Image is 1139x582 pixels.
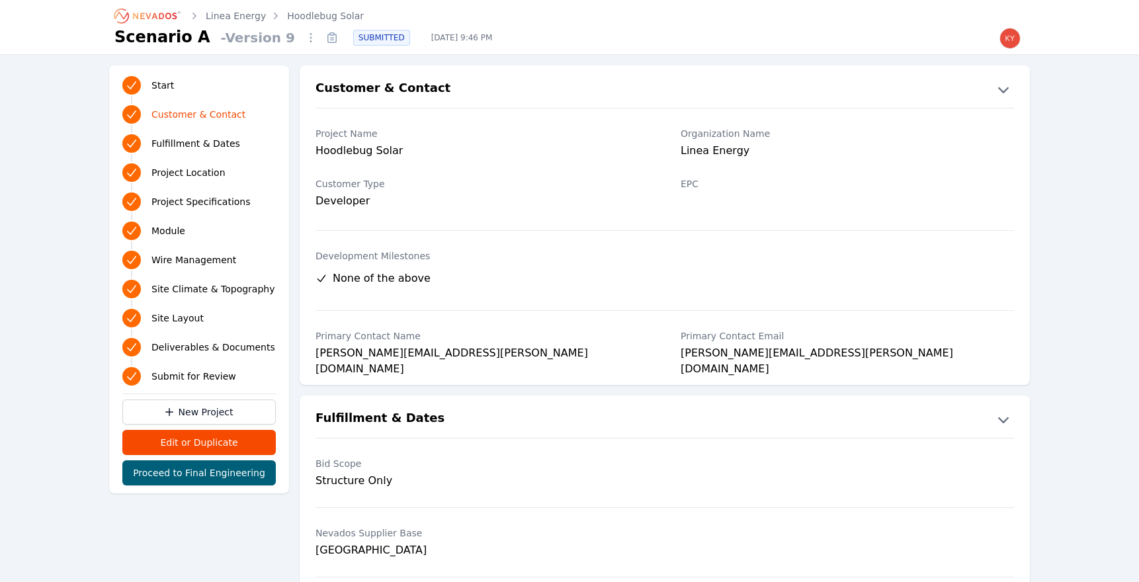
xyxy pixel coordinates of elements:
div: Linea Energy [681,143,1014,161]
nav: Breadcrumb [114,5,364,26]
img: kyle.macdougall@nevados.solar [999,28,1021,49]
h2: Customer & Contact [316,79,450,100]
div: Developer [316,193,649,209]
div: Structure Only [316,473,649,489]
a: New Project [122,399,276,425]
div: Hoodlebug Solar [316,143,649,161]
div: SUBMITTED [353,30,410,46]
span: Deliverables & Documents [151,341,275,354]
button: Edit or Duplicate [122,430,276,455]
span: Customer & Contact [151,108,245,121]
label: Primary Contact Email [681,329,1014,343]
span: Fulfillment & Dates [151,137,240,150]
span: [DATE] 9:46 PM [421,32,503,43]
label: Development Milestones [316,249,1014,263]
h1: Scenario A [114,26,210,48]
span: Module [151,224,185,237]
label: Organization Name [681,127,1014,140]
div: [PERSON_NAME][EMAIL_ADDRESS][PERSON_NAME][DOMAIN_NAME] [316,345,649,364]
label: Customer Type [316,177,649,190]
nav: Progress [122,73,276,388]
span: Project Specifications [151,195,251,208]
span: Site Climate & Topography [151,282,274,296]
span: Start [151,79,174,92]
div: [PERSON_NAME][EMAIL_ADDRESS][PERSON_NAME][DOMAIN_NAME] [681,345,1014,364]
span: Site Layout [151,312,204,325]
button: Fulfillment & Dates [300,409,1030,430]
button: Proceed to Final Engineering [122,460,276,485]
label: Primary Contact Name [316,329,649,343]
span: - Version 9 [216,28,300,47]
label: EPC [681,177,1014,190]
a: Hoodlebug Solar [287,9,364,22]
div: [GEOGRAPHIC_DATA] [316,542,649,558]
span: None of the above [333,270,431,286]
label: Nevados Supplier Base [316,526,649,540]
span: Submit for Review [151,370,236,383]
h2: Fulfillment & Dates [316,409,444,430]
button: Customer & Contact [300,79,1030,100]
span: Wire Management [151,253,236,267]
label: Bid Scope [316,457,649,470]
span: Project Location [151,166,226,179]
a: Linea Energy [206,9,266,22]
label: Project Name [316,127,649,140]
